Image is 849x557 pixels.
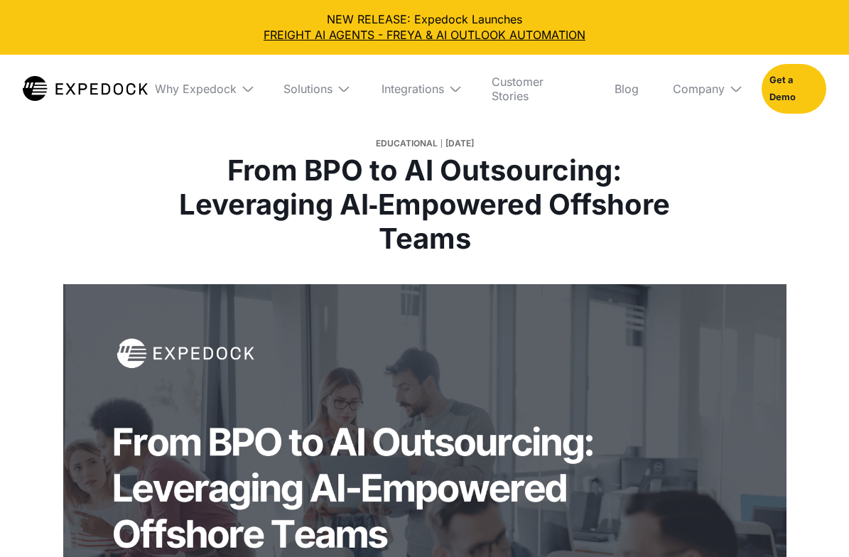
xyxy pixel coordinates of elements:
div: Integrations [382,82,444,96]
div: Company [673,82,725,96]
a: Customer Stories [480,55,591,123]
div: NEW RELEASE: Expedock Launches [11,11,838,43]
a: FREIGHT AI AGENTS - FREYA & AI OUTLOOK AUTOMATION [11,27,838,43]
a: Blog [603,55,650,123]
div: Educational [376,134,438,153]
h1: From BPO to AI Outsourcing: Leveraging AI‑Empowered Offshore Teams [161,153,688,256]
div: Why Expedock [155,82,237,96]
div: Solutions [283,82,332,96]
a: Get a Demo [762,64,826,114]
div: [DATE] [445,134,474,153]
